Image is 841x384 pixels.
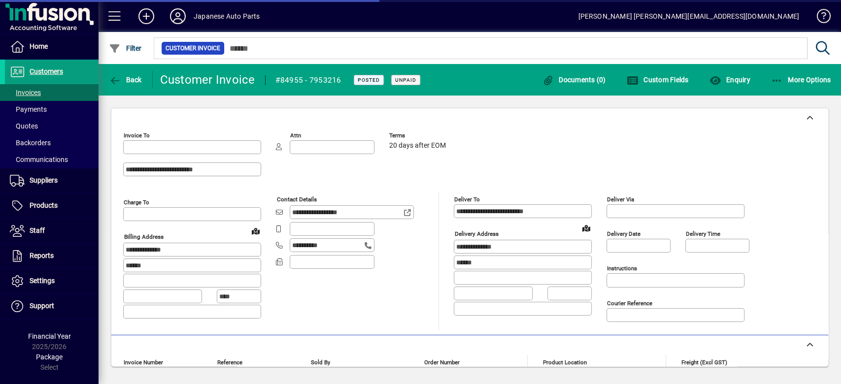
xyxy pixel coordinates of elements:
mat-label: Invoice number [124,359,163,366]
span: Customer Invoice [166,43,220,53]
button: Filter [106,39,144,57]
mat-label: Invoice To [124,132,150,139]
span: Payments [10,105,47,113]
app-page-header-button: Back [99,71,153,89]
span: Suppliers [30,176,58,184]
mat-label: Freight (excl GST) [681,359,727,366]
span: Backorders [10,139,51,147]
mat-label: Order number [424,359,460,366]
a: Quotes [5,118,99,134]
span: Support [30,302,54,310]
button: Custom Fields [624,71,691,89]
span: Staff [30,226,45,234]
a: Products [5,193,99,218]
mat-label: Sold by [311,359,330,366]
mat-label: Instructions [607,265,637,272]
div: Japanese Auto Parts [194,8,260,24]
button: Documents (0) [539,71,608,89]
a: Invoices [5,84,99,101]
button: Back [106,71,144,89]
span: Posted [358,77,380,83]
span: Documents (0) [542,76,606,84]
mat-label: Deliver To [454,196,480,203]
a: Payments [5,101,99,118]
span: Enquiry [709,76,750,84]
span: Financial Year [28,332,71,340]
span: Filter [109,44,142,52]
span: Communications [10,156,68,163]
span: Customers [30,67,63,75]
div: Customer Invoice [160,72,255,88]
mat-label: Deliver via [607,196,634,203]
span: Quotes [10,122,38,130]
span: 20 days after EOM [389,142,446,150]
a: Communications [5,151,99,168]
mat-label: Reference [217,359,242,366]
button: More Options [769,71,834,89]
span: Terms [389,132,448,139]
mat-label: Charge To [124,199,149,206]
a: Reports [5,244,99,268]
a: Suppliers [5,168,99,193]
a: Settings [5,269,99,293]
span: Invoices [10,89,41,96]
mat-label: Attn [290,132,301,139]
a: Knowledge Base [809,2,829,34]
span: Settings [30,277,55,285]
mat-label: Product location [543,359,587,366]
a: Support [5,294,99,319]
a: View on map [578,220,594,236]
a: Backorders [5,134,99,151]
mat-label: Courier Reference [607,300,652,307]
mat-label: Delivery date [607,230,640,237]
span: Reports [30,252,54,259]
div: #84955 - 7953216 [275,72,341,88]
span: Back [109,76,142,84]
span: Package [36,353,63,361]
mat-label: Delivery time [686,230,720,237]
span: Unpaid [395,77,416,83]
a: View on map [248,223,264,239]
div: [PERSON_NAME] [PERSON_NAME][EMAIL_ADDRESS][DOMAIN_NAME] [578,8,799,24]
button: Enquiry [706,71,752,89]
button: Add [131,7,162,25]
span: Custom Fields [627,76,689,84]
span: More Options [771,76,831,84]
span: Products [30,201,58,209]
a: Home [5,34,99,59]
button: Profile [162,7,194,25]
span: Home [30,42,48,50]
a: Staff [5,219,99,243]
